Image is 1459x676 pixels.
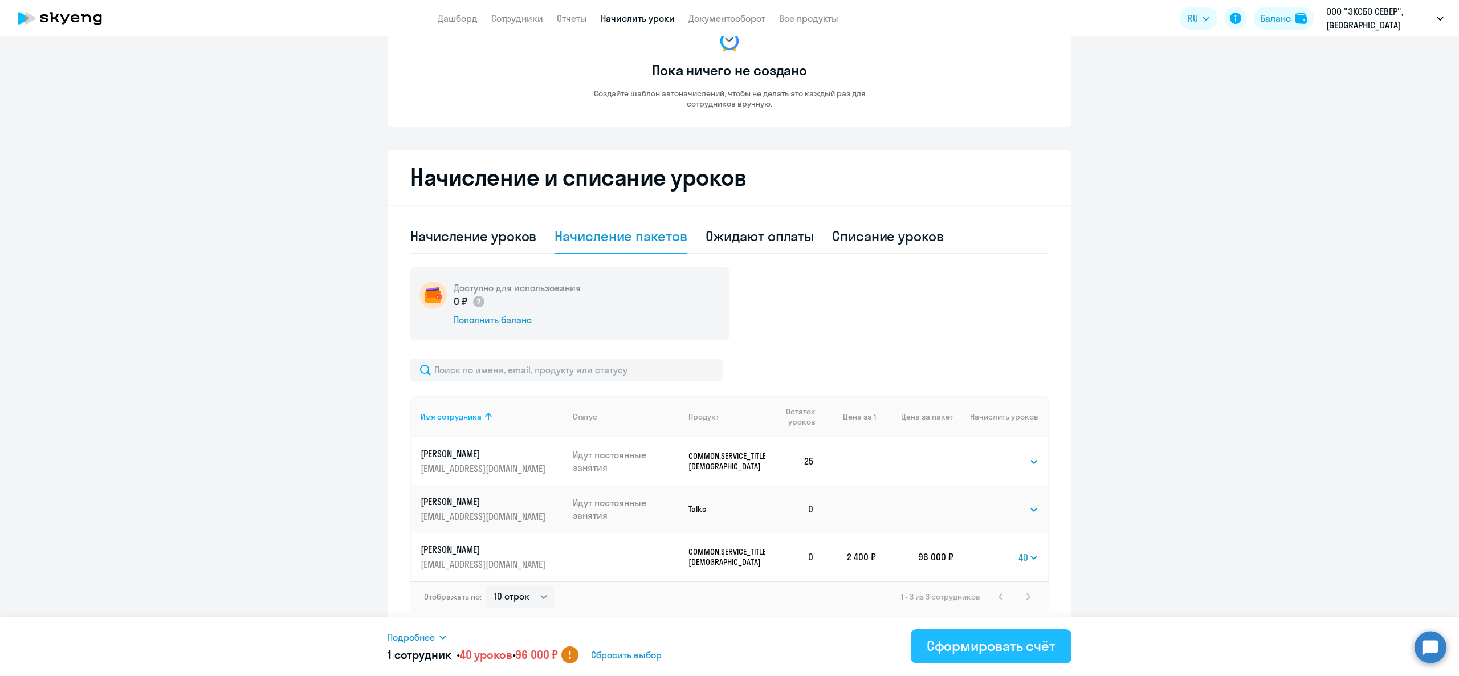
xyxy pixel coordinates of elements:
span: 96 000 ₽ [515,648,558,662]
div: Списание уроков [832,227,944,245]
a: Дашборд [438,13,478,24]
a: Все продукты [779,13,838,24]
div: Сформировать счёт [927,637,1055,655]
div: Остаток уроков [775,406,824,427]
button: RU [1180,7,1217,30]
img: wallet-circle.png [419,282,447,309]
a: Начислить уроки [601,13,675,24]
div: Начисление уроков [410,227,536,245]
a: [PERSON_NAME][EMAIL_ADDRESS][DOMAIN_NAME] [421,543,564,571]
div: Статус [573,412,597,422]
span: Сбросить выбор [591,648,662,662]
span: 40 уроков [460,648,512,662]
p: [PERSON_NAME] [421,543,548,556]
img: balance [1295,13,1307,24]
td: 96 000 ₽ [876,533,953,581]
h3: Пока ничего не создано [652,61,807,79]
td: 0 [765,485,824,533]
p: [PERSON_NAME] [421,447,548,460]
td: 0 [765,533,824,581]
div: Продукт [688,412,719,422]
h5: 1 сотрудник • • [388,647,558,663]
div: Имя сотрудника [421,412,564,422]
button: Балансbalance [1254,7,1314,30]
div: Продукт [688,412,765,422]
h5: Доступно для использования [454,282,581,294]
p: Идут постоянные занятия [573,496,680,522]
th: Начислить уроков [953,396,1048,437]
img: no-data [716,27,743,54]
p: [EMAIL_ADDRESS][DOMAIN_NAME] [421,510,548,523]
p: COMMON.SERVICE_TITLE.LONG.[DEMOGRAPHIC_DATA] [688,547,765,567]
p: Создайте шаблон автоначислений, чтобы не делать это каждый раз для сотрудников вручную. [570,88,889,109]
th: Цена за 1 [824,396,876,437]
span: RU [1188,11,1198,25]
div: Статус [573,412,680,422]
a: Отчеты [557,13,587,24]
div: Баланс [1261,11,1291,25]
a: [PERSON_NAME][EMAIL_ADDRESS][DOMAIN_NAME] [421,495,564,523]
span: Остаток уроков [775,406,815,427]
input: Поиск по имени, email, продукту или статусу [410,359,723,381]
button: Сформировать счёт [911,629,1071,663]
a: Сотрудники [491,13,543,24]
div: Пополнить баланс [454,313,581,326]
button: ООО "ЭКСБО СЕВЕР", [GEOGRAPHIC_DATA] [1321,5,1449,32]
span: Подробнее [388,630,435,644]
a: [PERSON_NAME][EMAIL_ADDRESS][DOMAIN_NAME] [421,447,564,475]
a: Документооборот [688,13,765,24]
p: [PERSON_NAME] [421,495,548,508]
div: Имя сотрудника [421,412,482,422]
td: 2 400 ₽ [824,533,876,581]
p: 0 ₽ [454,294,486,309]
th: Цена за пакет [876,396,953,437]
div: Ожидают оплаты [706,227,814,245]
p: Идут постоянные занятия [573,449,680,474]
span: 1 - 3 из 3 сотрудников [901,592,980,602]
div: Начисление пакетов [555,227,687,245]
td: 25 [765,437,824,485]
h2: Начисление и списание уроков [410,164,1049,191]
p: [EMAIL_ADDRESS][DOMAIN_NAME] [421,462,548,475]
span: Отображать по: [424,592,482,602]
p: ООО "ЭКСБО СЕВЕР", [GEOGRAPHIC_DATA] [1326,5,1432,32]
p: Talks [688,504,765,514]
p: COMMON.SERVICE_TITLE.LONG.[DEMOGRAPHIC_DATA] [688,451,765,471]
p: [EMAIL_ADDRESS][DOMAIN_NAME] [421,558,548,571]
